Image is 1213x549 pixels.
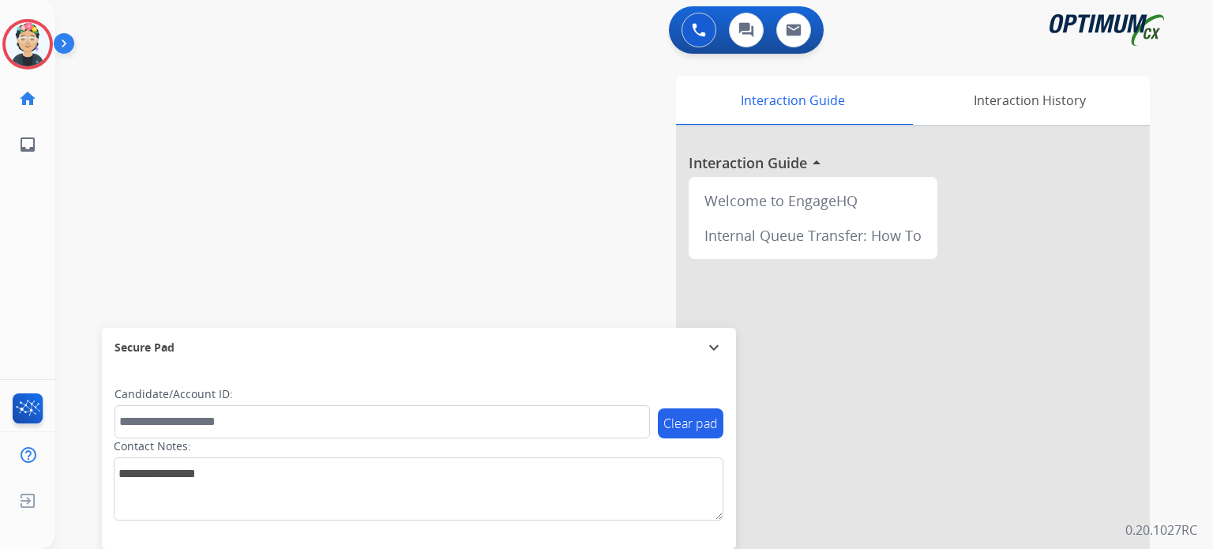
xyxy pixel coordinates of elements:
[115,340,175,355] span: Secure Pad
[114,438,191,454] label: Contact Notes:
[18,135,37,154] mat-icon: inbox
[1125,521,1197,540] p: 0.20.1027RC
[676,76,909,125] div: Interaction Guide
[695,218,931,253] div: Internal Queue Transfer: How To
[18,89,37,108] mat-icon: home
[6,22,50,66] img: avatar
[704,338,723,357] mat-icon: expand_more
[695,183,931,218] div: Welcome to EngageHQ
[909,76,1150,125] div: Interaction History
[658,408,723,438] button: Clear pad
[115,386,233,402] label: Candidate/Account ID:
